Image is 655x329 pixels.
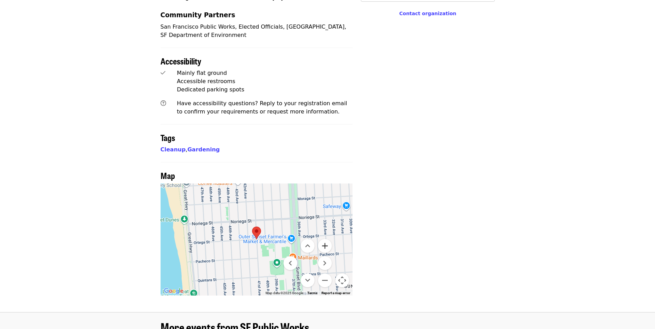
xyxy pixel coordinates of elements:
[161,169,175,181] span: Map
[301,273,315,287] button: Move down
[301,239,315,253] button: Move up
[162,287,185,296] img: Google
[161,100,166,107] i: question-circle icon
[307,291,317,295] a: Terms (opens in new tab)
[177,86,353,94] div: Dedicated parking spots
[321,291,350,295] a: Report a map error
[177,100,347,115] span: Have accessibility questions? Reply to your registration email to confirm your requirements or re...
[177,69,353,77] div: Mainly flat ground
[318,273,332,287] button: Zoom out
[335,273,349,287] button: Map camera controls
[266,291,303,295] span: Map data ©2025 Google
[161,146,187,153] span: ,
[187,146,220,153] a: Gardening
[399,11,456,16] a: Contact organization
[161,10,353,20] h3: Community Partners
[318,239,332,253] button: Zoom in
[162,287,185,296] a: Open this area in Google Maps (opens a new window)
[318,256,332,270] button: Move right
[161,131,175,143] span: Tags
[161,146,186,153] a: Cleanup
[283,256,297,270] button: Move left
[161,70,165,76] i: check icon
[177,77,353,86] div: Accessible restrooms
[161,55,201,67] span: Accessibility
[161,23,353,39] p: San Francisco Public Works, Elected Officials, [GEOGRAPHIC_DATA], SF Department of Environment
